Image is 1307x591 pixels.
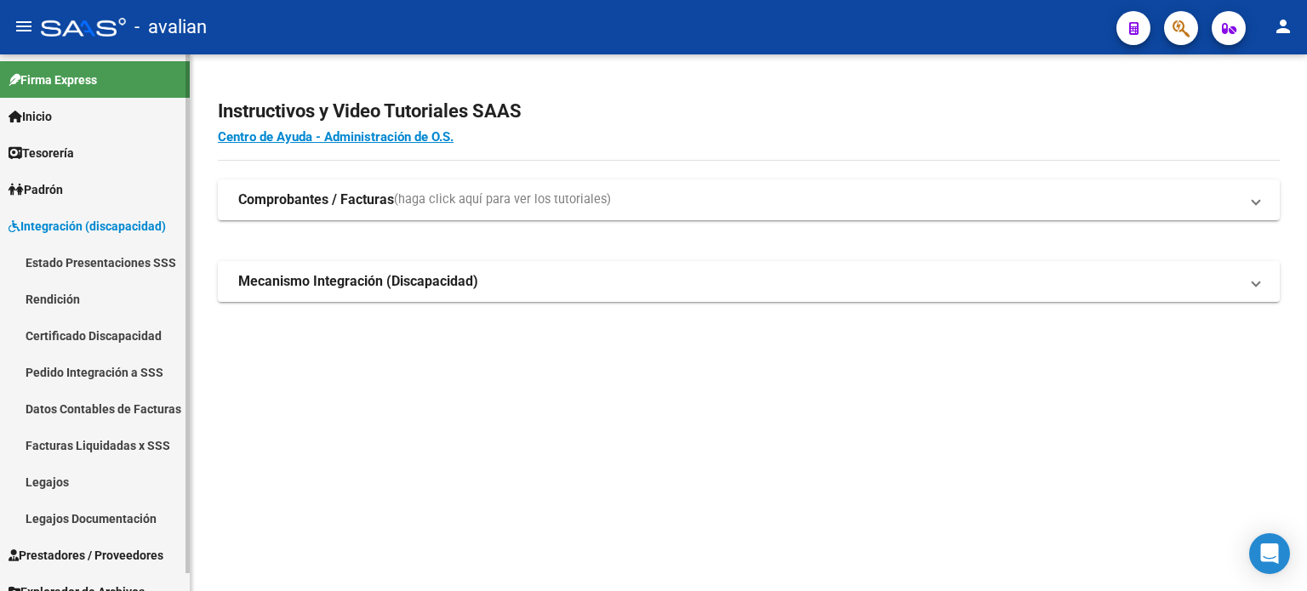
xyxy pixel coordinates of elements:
mat-expansion-panel-header: Mecanismo Integración (Discapacidad) [218,261,1280,302]
span: Firma Express [9,71,97,89]
a: Centro de Ayuda - Administración de O.S. [218,129,454,145]
span: Integración (discapacidad) [9,217,166,236]
mat-icon: person [1273,16,1293,37]
span: Inicio [9,107,52,126]
h2: Instructivos y Video Tutoriales SAAS [218,95,1280,128]
div: Open Intercom Messenger [1249,533,1290,574]
mat-expansion-panel-header: Comprobantes / Facturas(haga click aquí para ver los tutoriales) [218,179,1280,220]
span: - avalian [134,9,207,46]
span: Tesorería [9,144,74,162]
strong: Mecanismo Integración (Discapacidad) [238,272,478,291]
span: (haga click aquí para ver los tutoriales) [394,190,611,209]
span: Prestadores / Proveedores [9,546,163,565]
strong: Comprobantes / Facturas [238,190,394,209]
mat-icon: menu [14,16,34,37]
span: Padrón [9,180,63,199]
